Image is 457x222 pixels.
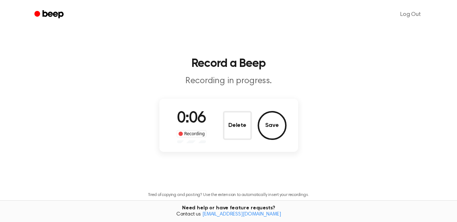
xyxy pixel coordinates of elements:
a: [EMAIL_ADDRESS][DOMAIN_NAME] [202,212,281,217]
button: Save Audio Record [258,111,286,140]
span: 0:06 [177,111,206,126]
a: Beep [29,8,70,22]
p: Tired of copying and pasting? Use the extension to automatically insert your recordings. [148,192,309,198]
div: Recording [177,130,207,137]
a: Log Out [393,6,428,23]
button: Delete Audio Record [223,111,252,140]
span: Contact us [4,212,453,218]
h1: Record a Beep [44,58,414,69]
p: Recording in progress. [90,75,367,87]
